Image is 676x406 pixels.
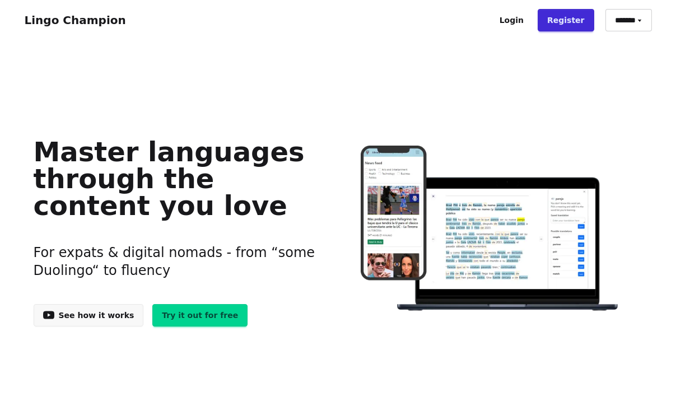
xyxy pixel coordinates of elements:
img: Learn languages online [338,146,642,313]
a: Try it out for free [152,304,248,326]
a: See how it works [34,304,144,326]
a: Login [490,9,533,31]
h3: For expats & digital nomads - from “some Duolingo“ to fluency [34,230,321,293]
h1: Master languages through the content you love [34,138,321,219]
a: Lingo Champion [25,13,126,27]
a: Register [538,9,594,31]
